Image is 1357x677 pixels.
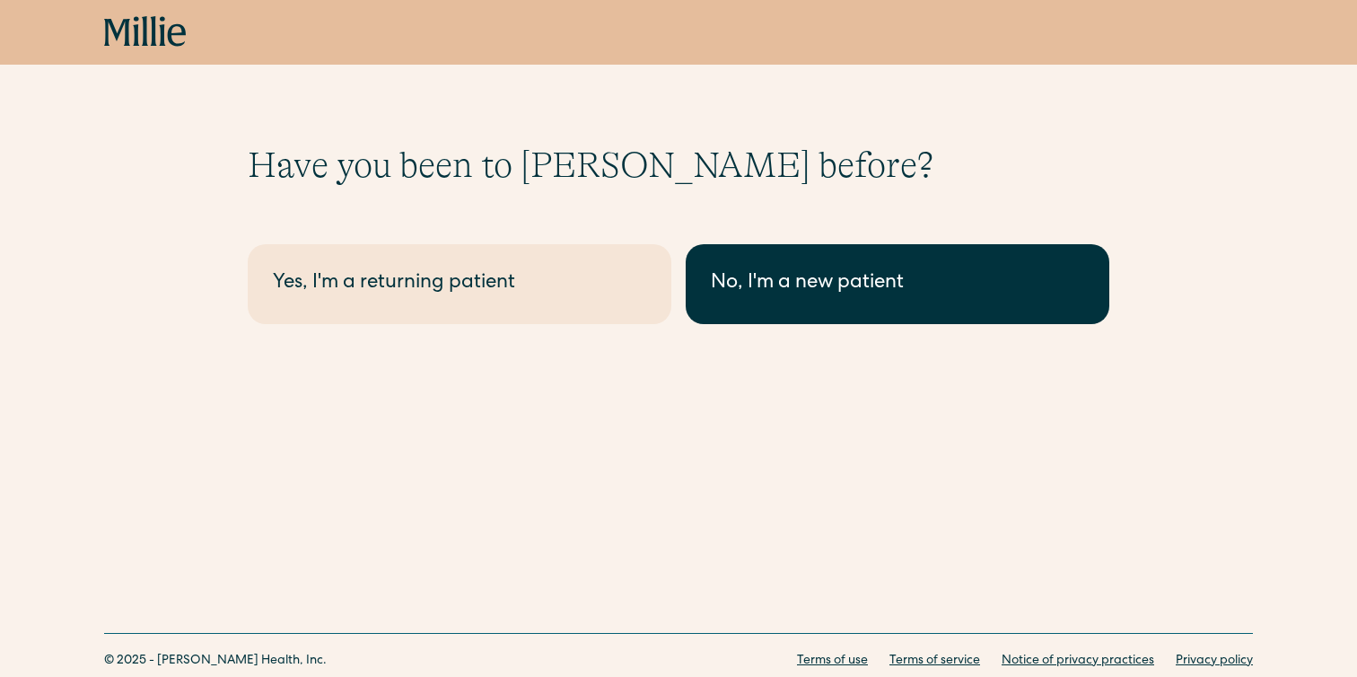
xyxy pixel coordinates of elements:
[1176,652,1253,671] a: Privacy policy
[104,652,327,671] div: © 2025 - [PERSON_NAME] Health, Inc.
[248,144,1109,187] h1: Have you been to [PERSON_NAME] before?
[1002,652,1154,671] a: Notice of privacy practices
[889,652,980,671] a: Terms of service
[248,244,671,324] a: Yes, I'm a returning patient
[797,652,868,671] a: Terms of use
[273,269,646,299] div: Yes, I'm a returning patient
[686,244,1109,324] a: No, I'm a new patient
[711,269,1084,299] div: No, I'm a new patient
